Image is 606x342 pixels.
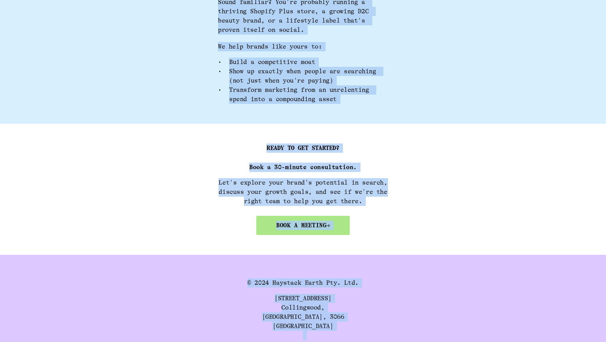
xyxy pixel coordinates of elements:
p: Transform marketing from an unrelenting spend into a compounding asset [229,85,388,104]
p: Let's explore your brand's potential in search, discuss your growth goals, and see if we're the r... [218,178,388,206]
p: Show up exactly when people are searching (not just when you're paying) [229,67,388,85]
p: © 2024 Haystack Earth Pty. Ltd. [127,278,479,288]
strong: BOOK A MEETING [276,222,326,229]
strong: Book a 30-minute consultation. [249,164,357,171]
h2: Ready to get started? [233,143,373,153]
a: BOOK A MEETING→ [256,216,350,235]
p: → [276,221,330,230]
p: We help brands like yours to: [218,42,388,51]
p: Build a competitive moat [229,58,388,67]
p: [STREET_ADDRESS] Collingwood, [GEOGRAPHIC_DATA], 3066 [GEOGRAPHIC_DATA] [127,294,479,340]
